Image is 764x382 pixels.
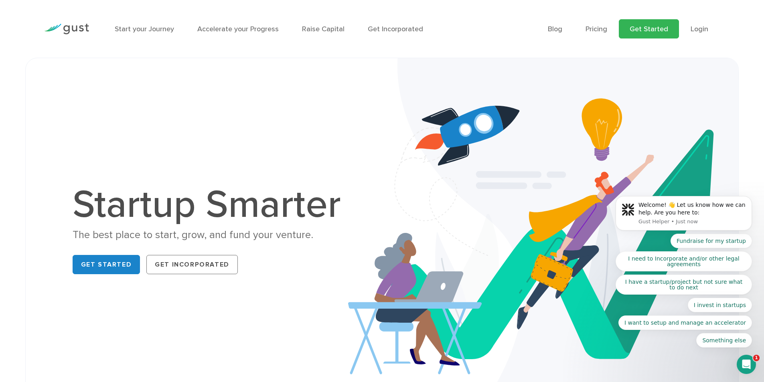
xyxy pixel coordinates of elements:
div: The best place to start, grow, and fund your venture. [73,228,349,242]
img: Gust Logo [44,24,89,34]
h1: Startup Smarter [73,186,349,224]
iframe: Intercom live chat [737,355,756,374]
a: Pricing [586,25,607,33]
a: Get Started [73,255,140,274]
a: Get Started [619,19,679,38]
a: Start your Journey [115,25,174,33]
a: Login [691,25,708,33]
a: Raise Capital [302,25,345,33]
span: 1 [753,355,760,361]
iframe: Intercom notifications message [604,70,764,360]
a: Accelerate your Progress [197,25,279,33]
a: Blog [548,25,562,33]
a: Get Incorporated [368,25,423,33]
a: Get Incorporated [146,255,238,274]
